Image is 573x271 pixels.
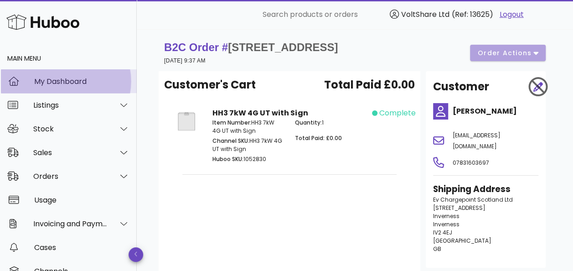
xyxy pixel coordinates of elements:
p: 1 [295,119,367,127]
span: Inverness [433,212,459,220]
div: Sales [33,148,108,157]
div: My Dashboard [34,77,129,86]
p: HH3 7kW 4G UT with Sign [212,137,284,153]
a: Logout [500,9,524,20]
div: Stock [33,125,108,133]
div: Cases [34,243,129,252]
div: Usage [34,196,129,204]
h2: Customer [433,78,489,95]
span: [EMAIL_ADDRESS][DOMAIN_NAME] [452,131,500,150]
span: 07831603697 [452,159,489,167]
span: complete [379,108,416,119]
span: Item Number: [212,119,251,126]
span: GB [433,245,441,253]
span: Channel SKU: [212,137,249,145]
span: Total Paid £0.00 [324,77,415,93]
strong: B2C Order # [164,41,338,53]
span: Inverness [433,220,459,228]
span: [STREET_ADDRESS] [228,41,338,53]
span: Huboo SKU: [212,155,243,163]
span: [GEOGRAPHIC_DATA] [433,237,491,245]
p: 1052830 [212,155,284,163]
img: Huboo Logo [6,12,79,32]
h3: Shipping Address [433,183,538,196]
span: [STREET_ADDRESS] [433,204,485,212]
span: IV2 4EJ [433,229,452,236]
span: VoltShare Ltd [401,9,449,20]
div: Invoicing and Payments [33,219,108,228]
p: HH3 7kW 4G UT with Sign [212,119,284,135]
span: Quantity: [295,119,322,126]
div: Orders [33,172,108,181]
span: Total Paid: £0.00 [295,134,342,142]
h4: [PERSON_NAME] [452,106,538,117]
strong: HH3 7kW 4G UT with Sign [212,108,308,118]
img: Product Image [171,108,201,135]
div: Listings [33,101,108,109]
span: Customer's Cart [164,77,256,93]
small: [DATE] 9:37 AM [164,57,206,64]
span: Ev Chargepoint Scotland Ltd [433,196,513,203]
span: (Ref: 13625) [452,9,493,20]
